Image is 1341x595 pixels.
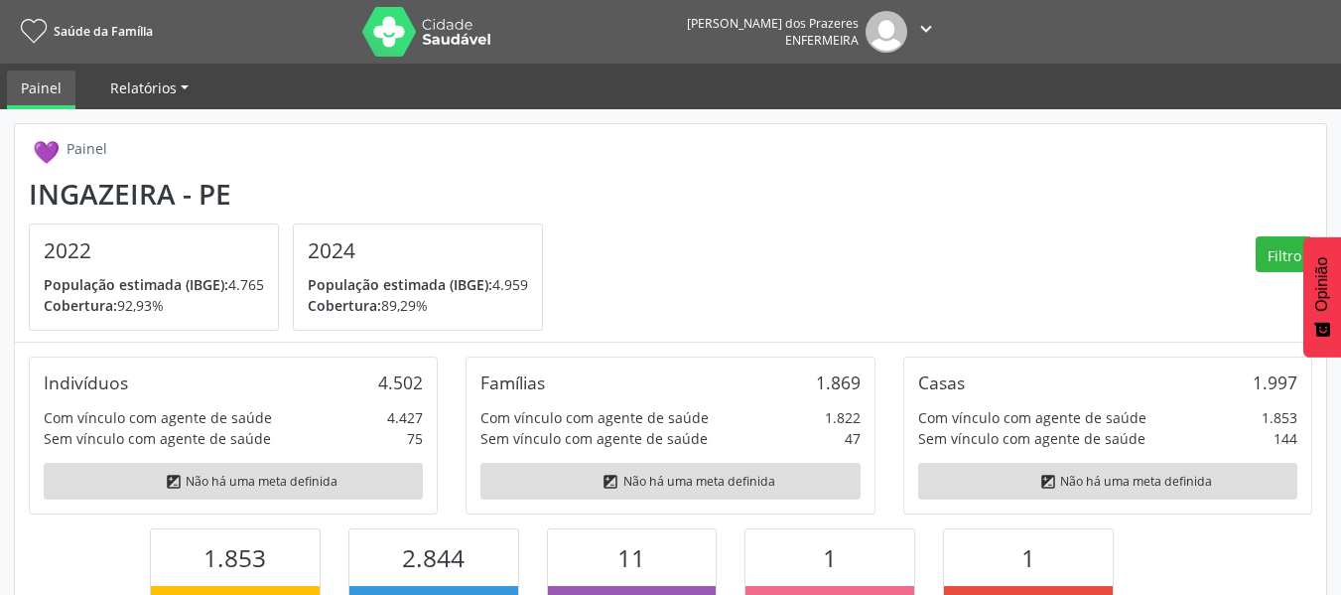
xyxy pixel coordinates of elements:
[54,23,153,40] font: Saúde da Família
[1021,541,1035,574] font: 1
[308,236,355,264] font: 2024
[308,275,492,294] font: População estimada (IBGE):
[918,371,965,394] font: Casas
[7,71,75,109] a: Painel
[945,20,1327,55] font: aplicativos
[117,296,164,315] font: 92,93%
[67,139,107,158] font: Painel
[129,473,183,491] font: aviso
[378,371,423,394] font: 4.502
[44,429,271,448] font: Sem vínculo com agente de saúde
[29,175,231,213] font: Ingazeira - PE
[96,71,202,105] a: Relatórios
[1004,473,1057,491] font: aviso
[381,296,428,315] font: 89,29%
[44,236,91,264] font: 2022
[480,408,709,427] font: Com vínculo com agente de saúde
[845,429,861,448] font: 47
[44,408,272,427] font: Com vínculo com agente de saúde
[1256,236,1312,272] button: Filtro
[907,11,945,53] button: 
[492,275,528,294] font: 4.959
[44,275,228,294] font: População estimada (IBGE):
[110,78,177,97] font: Relatórios
[308,296,381,315] font: Cobertura:
[825,408,861,427] font: 1.822
[228,275,264,294] font: 4.765
[1313,257,1330,312] font: Opinião
[1274,429,1297,448] font: 144
[44,371,128,394] font: Indivíduos
[1262,408,1297,427] font: 1.853
[480,429,708,448] font: Sem vínculo com agente de saúde
[617,541,645,574] font: 11
[1060,473,1212,490] font: Não há uma meta definida
[29,135,110,164] a: 💜 Painel
[687,15,859,32] font: [PERSON_NAME] dos Prazeres
[14,15,153,48] a: Saúde da Família
[918,408,1146,427] font: Com vínculo com agente de saúde
[203,541,266,574] font: 1.853
[945,9,1327,56] button: aplicativos
[1303,237,1341,358] button: Feedback - Mostrar pesquisa
[21,78,62,97] font: Painel
[407,429,423,448] font: 75
[785,32,859,49] font: Enfermeira
[402,541,465,574] font: 2.844
[816,371,861,394] font: 1.869
[918,429,1145,448] font: Sem vínculo com agente de saúde
[186,473,337,490] font: Não há uma meta definida
[915,18,937,40] font: 
[866,11,907,53] img: imagem
[480,371,545,394] font: Famílias
[623,473,775,490] font: Não há uma meta definida
[387,408,423,427] font: 4.427
[566,473,619,491] font: aviso
[823,541,837,574] font: 1
[44,296,117,315] font: Cobertura:
[33,138,60,160] font: 💜
[1268,246,1301,265] font: Filtro
[1253,371,1297,394] font: 1.997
